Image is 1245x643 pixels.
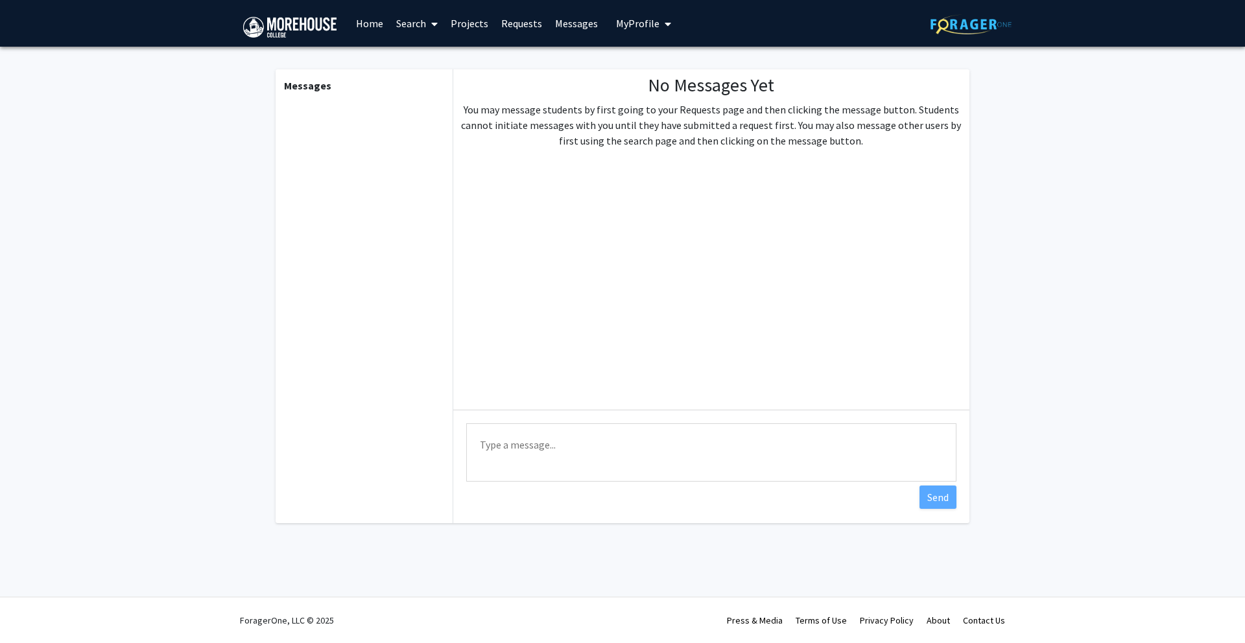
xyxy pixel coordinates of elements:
[10,585,55,633] iframe: Chat
[727,614,783,626] a: Press & Media
[495,1,549,46] a: Requests
[458,102,964,148] p: You may message students by first going to your Requests page and then clicking the message butto...
[444,1,495,46] a: Projects
[243,17,337,38] img: Morehouse College Logo
[284,79,331,92] b: Messages
[796,614,847,626] a: Terms of Use
[927,614,950,626] a: About
[616,17,659,30] span: My Profile
[458,75,964,97] h1: No Messages Yet
[390,1,444,46] a: Search
[350,1,390,46] a: Home
[931,14,1012,34] img: ForagerOne Logo
[549,1,604,46] a: Messages
[860,614,914,626] a: Privacy Policy
[963,614,1005,626] a: Contact Us
[919,485,956,509] button: Send
[466,423,956,482] textarea: Message
[240,598,334,643] div: ForagerOne, LLC © 2025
